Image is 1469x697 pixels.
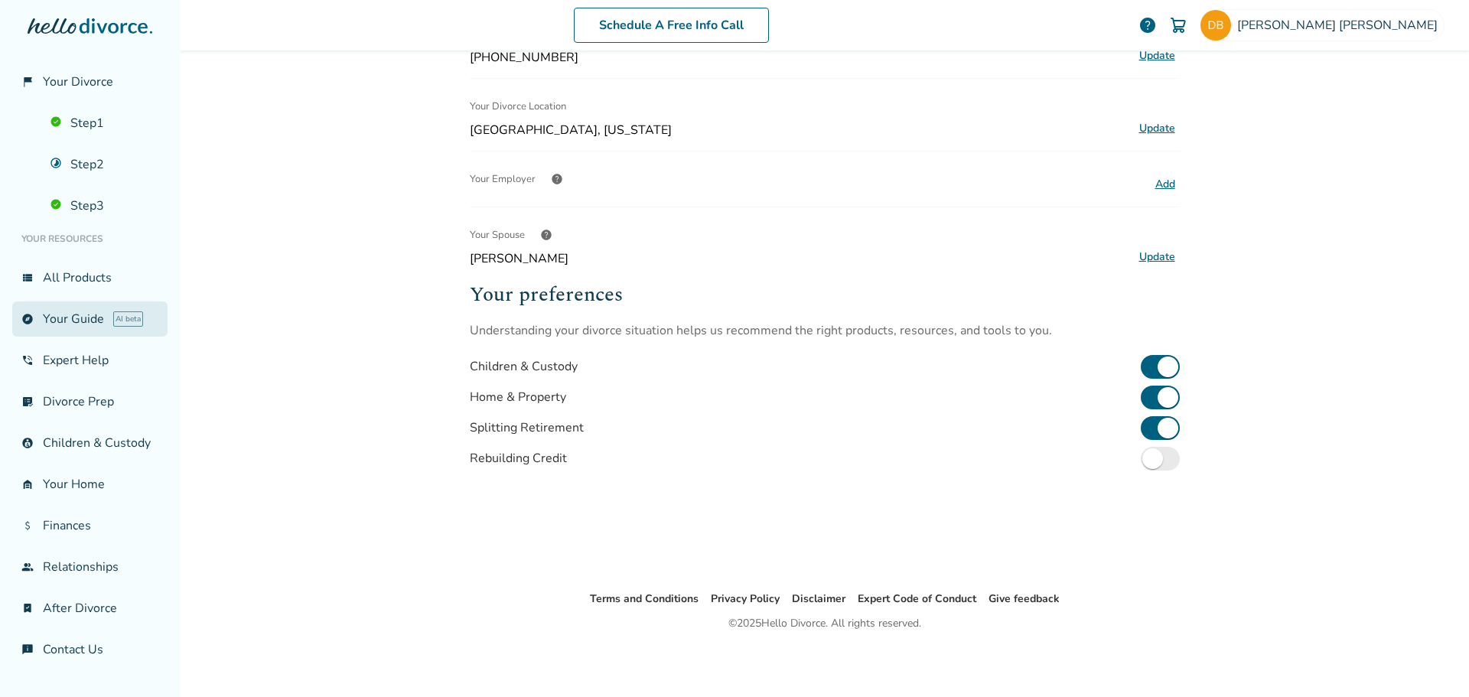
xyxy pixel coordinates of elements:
span: explore [21,313,34,325]
span: Your Employer [470,164,536,194]
span: phone_in_talk [21,354,34,366]
a: attach_moneyFinances [12,508,168,543]
span: AI beta [113,311,143,327]
span: [PERSON_NAME] [PERSON_NAME] [1237,17,1444,34]
span: [PHONE_NUMBER] [470,49,1129,66]
button: Update [1135,247,1180,267]
span: account_child [21,437,34,449]
div: Home & Property [470,389,566,405]
div: Splitting Retirement [470,419,584,436]
a: help [1138,16,1157,34]
span: group [21,561,34,573]
span: view_list [21,272,34,284]
a: phone_in_talkExpert Help [12,343,168,378]
span: help [540,229,552,241]
a: Step1 [41,106,168,141]
img: Cart [1169,16,1187,34]
div: Rebuilding Credit [470,450,567,467]
span: Your Spouse [470,220,525,250]
a: flag_2Your Divorce [12,64,168,99]
li: Disclaimer [792,590,845,608]
a: Step3 [41,188,168,223]
iframe: Chat Widget [1392,624,1469,697]
div: © 2025 Hello Divorce. All rights reserved. [728,614,921,633]
span: [GEOGRAPHIC_DATA], [US_STATE] [470,122,1129,138]
span: bookmark_check [21,602,34,614]
div: Children & Custody [470,358,578,375]
a: Terms and Conditions [590,591,699,606]
li: Give feedback [989,590,1060,608]
p: Understanding your divorce situation helps us recommend the right products, resources, and tools ... [470,322,1180,339]
a: list_alt_checkDivorce Prep [12,384,168,419]
span: Your Divorce Location [470,91,566,122]
button: Add [1151,174,1180,194]
a: Step2 [41,147,168,182]
span: help [551,173,563,185]
span: flag_2 [21,76,34,88]
a: Expert Code of Conduct [858,591,976,606]
img: dboucher08@hotmail.com [1200,10,1231,41]
h2: Your preferences [470,279,1180,310]
a: exploreYour GuideAI beta [12,301,168,337]
span: chat_info [21,643,34,656]
a: groupRelationships [12,549,168,585]
a: account_childChildren & Custody [12,425,168,461]
a: garage_homeYour Home [12,467,168,502]
a: chat_infoContact Us [12,632,168,667]
li: Your Resources [12,223,168,254]
a: Schedule A Free Info Call [574,8,769,43]
span: garage_home [21,478,34,490]
a: Privacy Policy [711,591,780,606]
span: Your Divorce [43,73,113,90]
span: [PERSON_NAME] [470,250,1129,267]
span: attach_money [21,519,34,532]
a: bookmark_checkAfter Divorce [12,591,168,626]
button: Update [1135,46,1180,66]
span: list_alt_check [21,396,34,408]
a: view_listAll Products [12,260,168,295]
button: Update [1135,119,1180,138]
